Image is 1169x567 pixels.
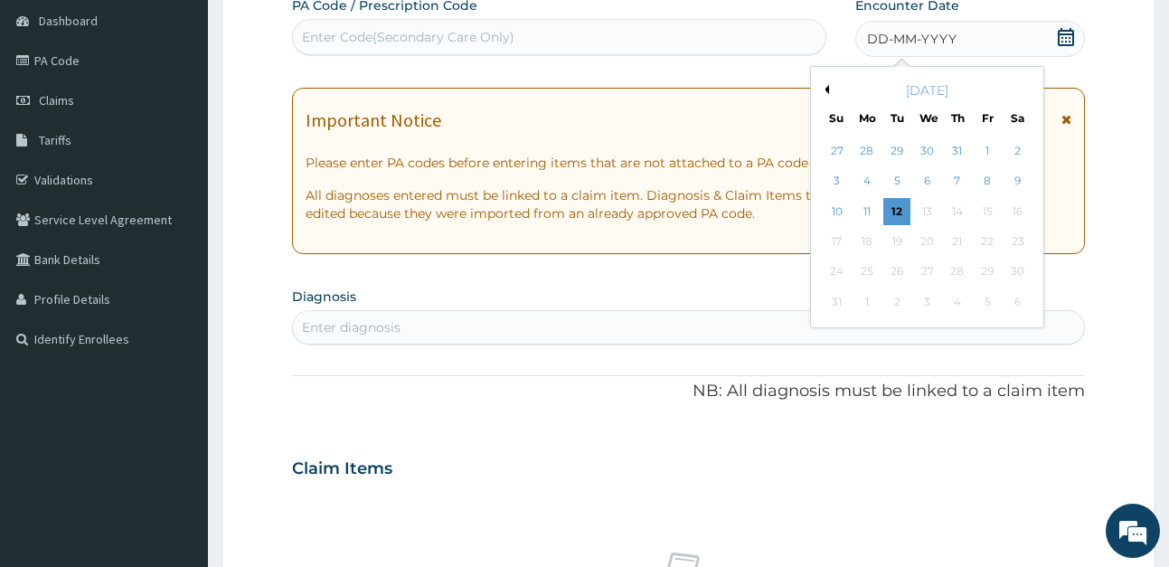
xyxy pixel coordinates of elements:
div: Choose Saturday, August 2nd, 2025 [1004,137,1032,165]
div: Not available Monday, September 1st, 2025 [853,288,881,316]
div: Not available Sunday, August 17th, 2025 [824,228,851,255]
div: Th [950,110,966,126]
div: Not available Wednesday, August 13th, 2025 [914,198,941,225]
h1: Important Notice [306,110,441,130]
label: Diagnosis [292,288,356,306]
div: Not available Saturday, August 23rd, 2025 [1004,228,1032,255]
div: Choose Tuesday, July 29th, 2025 [884,137,911,165]
span: Dashboard [39,13,98,29]
p: Please enter PA codes before entering items that are not attached to a PA code [306,154,1070,172]
span: We're online! [105,169,250,352]
div: Choose Thursday, August 7th, 2025 [944,168,971,195]
div: Not available Friday, August 29th, 2025 [975,259,1002,286]
span: Tariffs [39,132,71,148]
div: Not available Tuesday, August 19th, 2025 [884,228,911,255]
div: We [919,110,935,126]
div: Not available Monday, August 25th, 2025 [853,259,881,286]
div: Not available Tuesday, August 26th, 2025 [884,259,911,286]
div: Su [829,110,844,126]
div: Not available Saturday, September 6th, 2025 [1004,288,1032,316]
div: Not available Friday, August 22nd, 2025 [975,228,1002,255]
div: Not available Wednesday, August 27th, 2025 [914,259,941,286]
div: Mo [859,110,874,126]
span: Claims [39,92,74,109]
div: Choose Sunday, August 10th, 2025 [824,198,851,225]
div: Choose Sunday, August 3rd, 2025 [824,168,851,195]
div: Not available Thursday, August 21st, 2025 [944,228,971,255]
div: Chat with us now [94,101,304,125]
div: month 2025-08 [822,137,1032,317]
div: Fr [980,110,995,126]
div: Not available Sunday, August 24th, 2025 [824,259,851,286]
button: Previous Month [820,85,829,94]
div: Choose Monday, July 28th, 2025 [853,137,881,165]
div: Tu [890,110,905,126]
p: All diagnoses entered must be linked to a claim item. Diagnosis & Claim Items that are visible bu... [306,186,1070,222]
div: [DATE] [818,81,1036,99]
div: Not available Wednesday, September 3rd, 2025 [914,288,941,316]
div: Minimize live chat window [297,9,340,52]
div: Choose Tuesday, August 5th, 2025 [884,168,911,195]
textarea: Type your message and hit 'Enter' [9,376,344,439]
div: Choose Monday, August 11th, 2025 [853,198,881,225]
div: Choose Friday, August 8th, 2025 [975,168,1002,195]
div: Choose Monday, August 4th, 2025 [853,168,881,195]
div: Enter Code(Secondary Care Only) [302,28,514,46]
div: Choose Saturday, August 9th, 2025 [1004,168,1032,195]
span: DD-MM-YYYY [867,30,957,48]
div: Not available Wednesday, August 20th, 2025 [914,228,941,255]
div: Choose Friday, August 1st, 2025 [975,137,1002,165]
div: Choose Thursday, July 31st, 2025 [944,137,971,165]
div: Not available Thursday, August 14th, 2025 [944,198,971,225]
div: Not available Sunday, August 31st, 2025 [824,288,851,316]
div: Not available Saturday, August 16th, 2025 [1004,198,1032,225]
div: Choose Sunday, July 27th, 2025 [824,137,851,165]
div: Not available Monday, August 18th, 2025 [853,228,881,255]
div: Not available Thursday, August 28th, 2025 [944,259,971,286]
div: Not available Friday, September 5th, 2025 [975,288,1002,316]
div: Not available Friday, August 15th, 2025 [975,198,1002,225]
div: Choose Tuesday, August 12th, 2025 [884,198,911,225]
div: Not available Saturday, August 30th, 2025 [1004,259,1032,286]
p: NB: All diagnosis must be linked to a claim item [292,380,1084,403]
div: Not available Tuesday, September 2nd, 2025 [884,288,911,316]
div: Not available Thursday, September 4th, 2025 [944,288,971,316]
div: Enter diagnosis [302,318,401,336]
div: Choose Wednesday, July 30th, 2025 [914,137,941,165]
h3: Claim Items [292,459,392,479]
div: Sa [1011,110,1026,126]
img: d_794563401_company_1708531726252_794563401 [33,90,73,136]
div: Choose Wednesday, August 6th, 2025 [914,168,941,195]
